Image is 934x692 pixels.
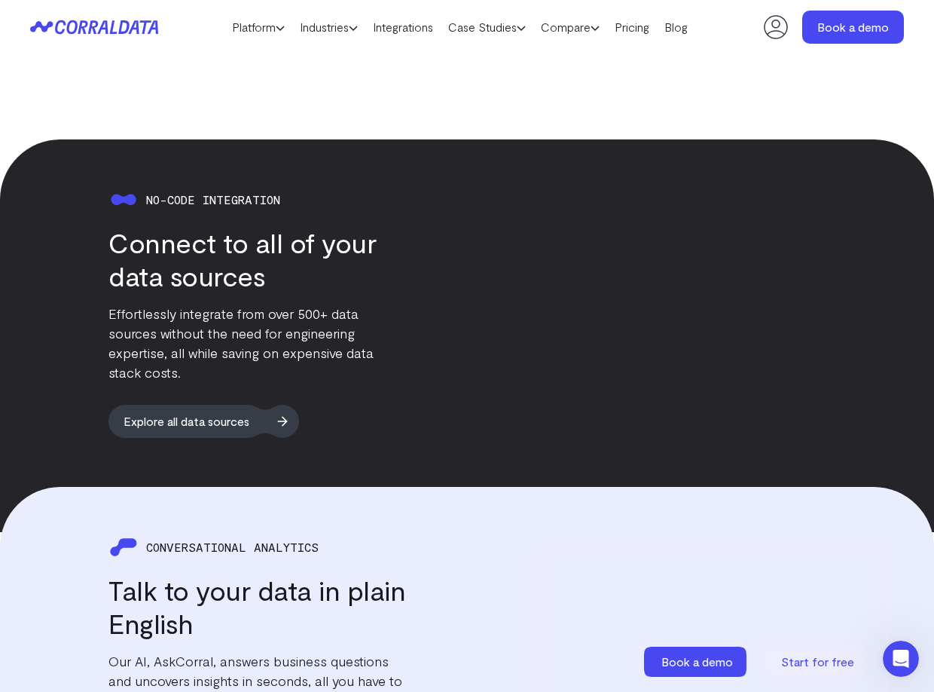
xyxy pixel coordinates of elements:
[224,16,292,38] a: Platform
[781,654,854,669] span: Start for free
[661,654,733,669] span: Book a demo
[441,16,533,38] a: Case Studies
[802,11,904,44] a: Book a demo
[765,647,870,677] a: Start for free
[644,647,749,677] a: Book a demo
[108,405,298,438] a: Explore all data sources
[146,540,319,554] span: CONVERSATIONAL ANALYTICS
[108,574,407,640] h3: Talk to your data in plain English
[108,405,264,438] span: Explore all data sources
[883,641,919,677] iframe: Intercom live chat
[657,16,695,38] a: Blog
[365,16,441,38] a: Integrations
[607,16,657,38] a: Pricing
[108,304,407,382] p: Effortlessly integrate from over 500+ data sources without the need for engineering expertise, al...
[146,193,280,207] span: No-code integration
[533,16,607,38] a: Compare
[292,16,365,38] a: Industries
[108,226,407,292] h3: Connect to all of your data sources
